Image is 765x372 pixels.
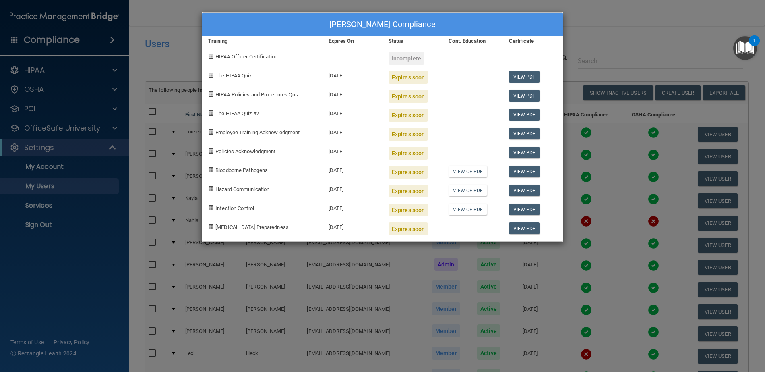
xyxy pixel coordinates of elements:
[215,110,259,116] span: The HIPAA Quiz #2
[323,197,382,216] div: [DATE]
[323,216,382,235] div: [DATE]
[449,166,487,177] a: View CE PDF
[202,36,323,46] div: Training
[509,185,540,196] a: View PDF
[442,36,502,46] div: Cont. Education
[509,147,540,158] a: View PDF
[389,166,428,179] div: Expires soon
[389,109,428,122] div: Expires soon
[509,222,540,234] a: View PDF
[503,36,563,46] div: Certificate
[509,109,540,121] a: View PDF
[323,103,382,122] div: [DATE]
[323,141,382,160] div: [DATE]
[389,185,428,197] div: Expires soon
[449,204,487,215] a: View CE PDF
[389,147,428,160] div: Expires soon
[215,73,252,79] span: The HIPAA Quiz
[389,52,424,65] div: Incomplete
[323,84,382,103] div: [DATE]
[382,36,442,46] div: Status
[509,166,540,177] a: View PDF
[733,36,757,60] button: Open Resource Center, 1 new notification
[389,128,428,141] div: Expires soon
[449,185,487,196] a: View CE PDF
[509,71,540,83] a: View PDF
[323,36,382,46] div: Expires On
[323,65,382,84] div: [DATE]
[215,54,277,60] span: HIPAA Officer Certification
[509,128,540,139] a: View PDF
[389,204,428,216] div: Expires soon
[202,13,563,36] div: [PERSON_NAME] Compliance
[389,222,428,235] div: Expires soon
[215,148,275,154] span: Policies Acknowledgment
[509,90,540,102] a: View PDF
[753,41,756,51] div: 1
[389,71,428,84] div: Expires soon
[323,122,382,141] div: [DATE]
[323,179,382,197] div: [DATE]
[215,205,254,211] span: Infection Control
[215,129,300,135] span: Employee Training Acknowledgment
[389,90,428,103] div: Expires soon
[215,186,269,192] span: Hazard Communication
[509,204,540,215] a: View PDF
[323,160,382,179] div: [DATE]
[215,224,289,230] span: [MEDICAL_DATA] Preparedness
[215,167,268,173] span: Bloodborne Pathogens
[215,91,299,98] span: HIPAA Policies and Procedures Quiz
